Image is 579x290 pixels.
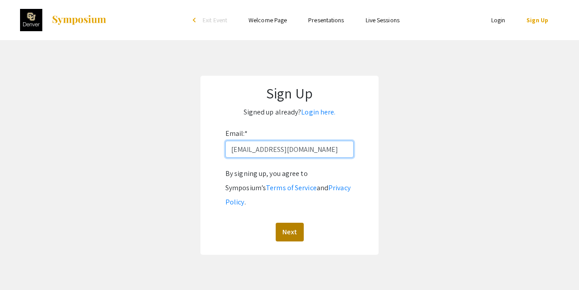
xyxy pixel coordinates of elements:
p: Signed up already? [209,105,370,119]
iframe: Chat [7,250,38,283]
a: Live Sessions [366,16,400,24]
a: Presentations [308,16,344,24]
div: By signing up, you agree to Symposium’s and . [225,167,354,209]
img: The 2022 Research and Creative Activities Symposium (RaCAS) [20,9,42,31]
a: Privacy Policy [225,183,351,207]
label: Email: [225,127,248,141]
div: arrow_back_ios [193,17,198,23]
span: Exit Event [203,16,227,24]
h1: Sign Up [209,85,370,102]
a: The 2022 Research and Creative Activities Symposium (RaCAS) [20,9,107,31]
a: Welcome Page [249,16,287,24]
a: Login [491,16,506,24]
button: Next [276,223,304,241]
a: Sign Up [526,16,548,24]
img: Symposium by ForagerOne [51,15,107,25]
a: Terms of Service [266,183,317,192]
a: Login here. [301,107,335,117]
